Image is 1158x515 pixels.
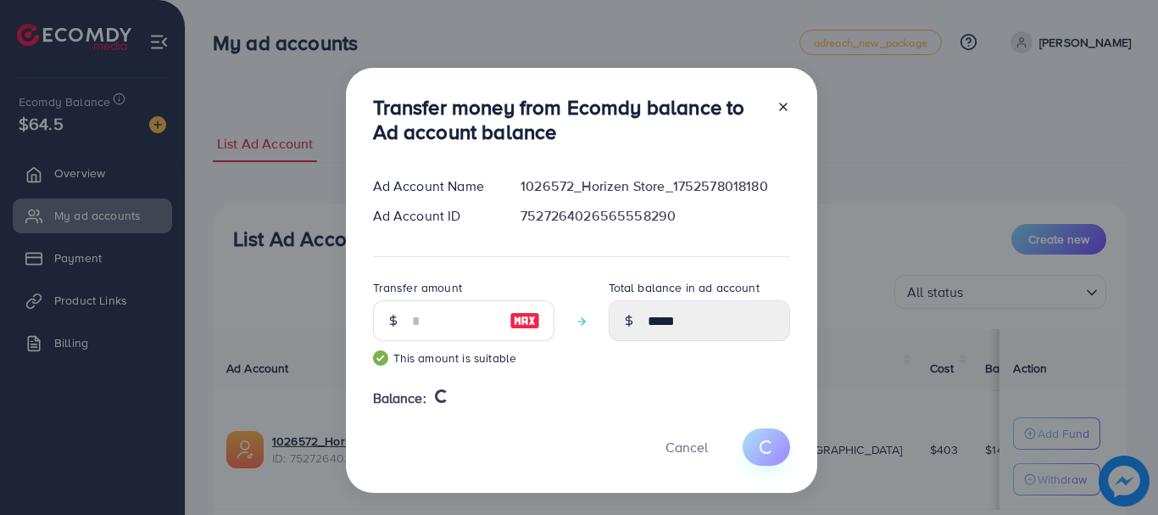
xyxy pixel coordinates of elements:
[507,176,803,196] div: 1026572_Horizen Store_1752578018180
[609,279,760,296] label: Total balance in ad account
[507,206,803,226] div: 7527264026565558290
[359,176,508,196] div: Ad Account Name
[373,350,554,367] small: This amount is suitable
[373,279,462,296] label: Transfer amount
[373,350,388,366] img: guide
[373,95,763,144] h3: Transfer money from Ecomdy balance to Ad account balance
[359,206,508,226] div: Ad Account ID
[644,428,729,465] button: Cancel
[509,311,540,331] img: image
[373,389,426,408] span: Balance:
[665,438,708,456] span: Cancel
